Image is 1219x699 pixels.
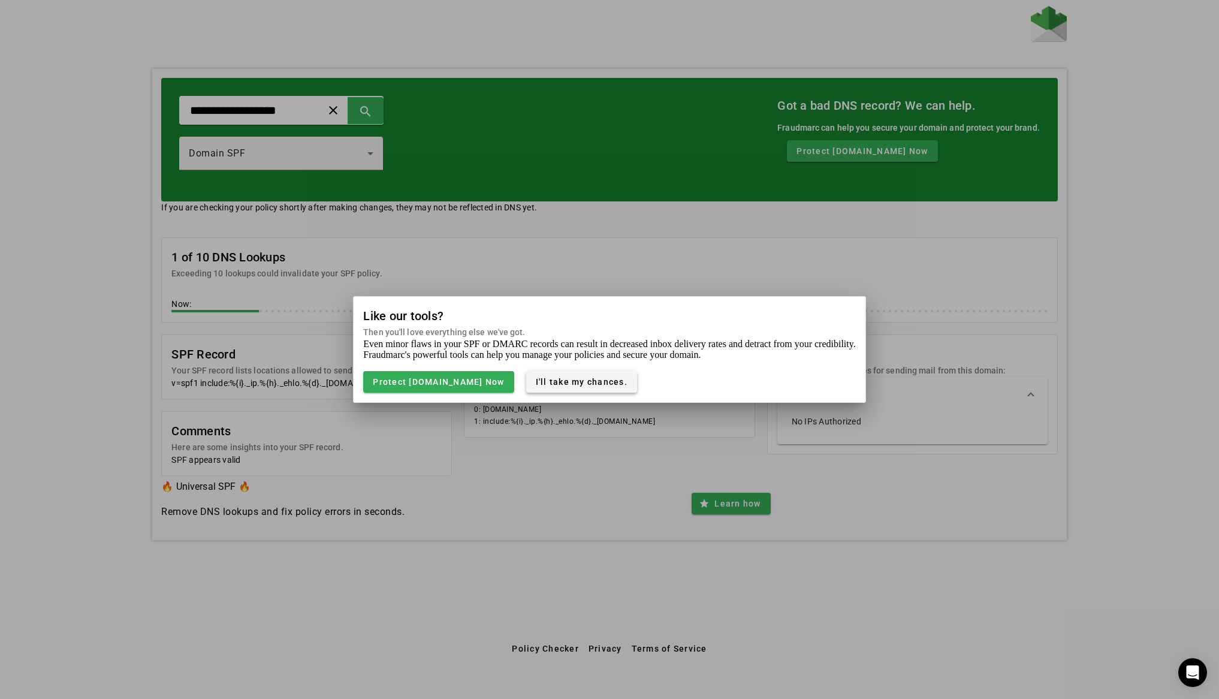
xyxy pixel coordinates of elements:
[354,339,865,402] mat-card-content: Even minor flaws in your SPF or DMARC records can result in decreased inbox delivery rates and de...
[373,377,504,387] span: Protect [DOMAIN_NAME] Now
[363,306,525,326] mat-card-title: Like our tools?
[526,371,637,393] button: I'll take my chances.
[363,371,514,393] button: Protect [DOMAIN_NAME] Now
[1178,658,1207,687] div: Open Intercom Messenger
[536,377,627,387] span: I'll take my chances.
[363,326,525,339] mat-card-subtitle: Then you'll love everything else we've got.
